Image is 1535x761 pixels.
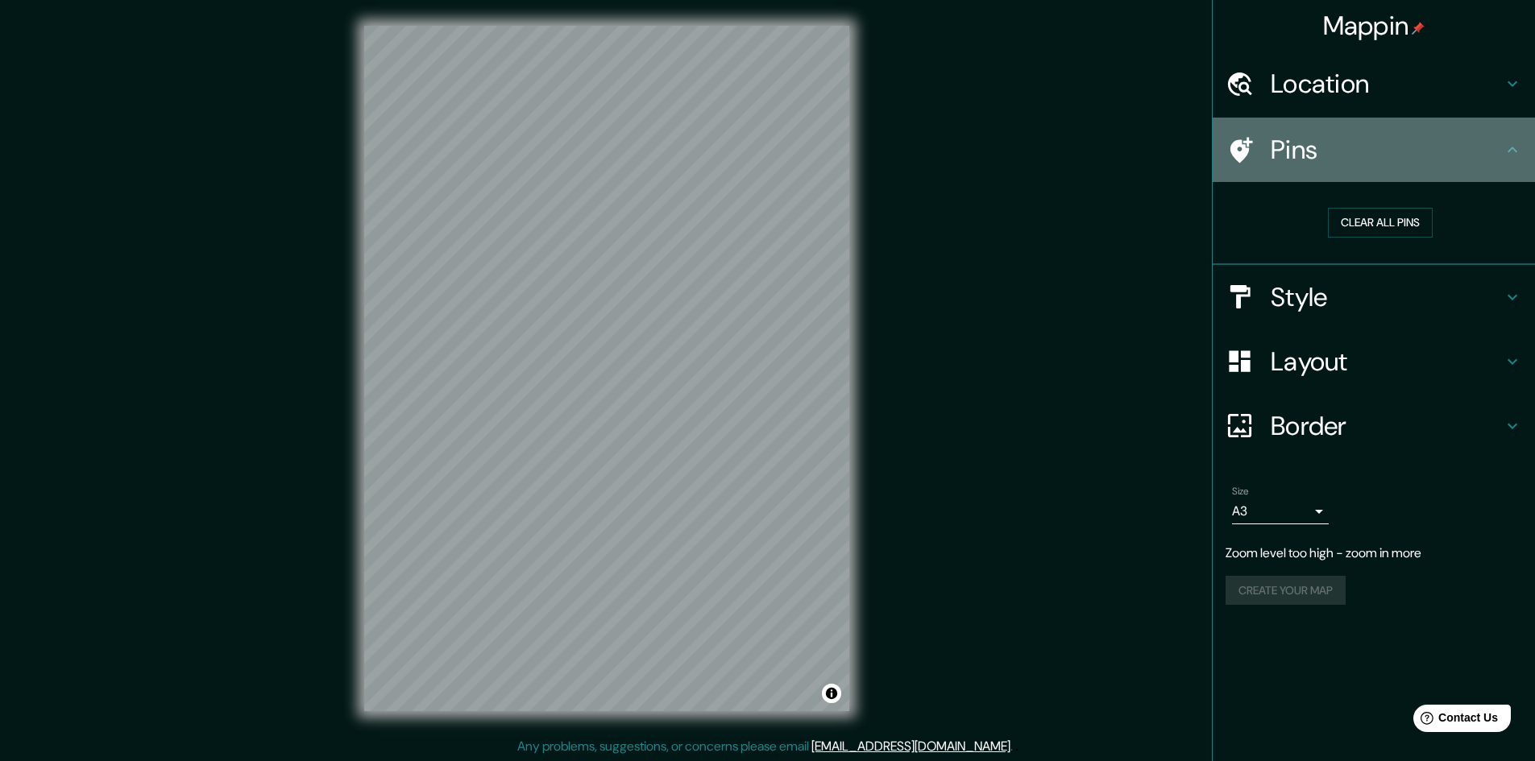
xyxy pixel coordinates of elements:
[1271,345,1503,378] h4: Layout
[1392,698,1517,743] iframe: Help widget launcher
[1412,22,1425,35] img: pin-icon.png
[1271,68,1503,100] h4: Location
[1323,10,1425,42] h4: Mappin
[517,737,1013,756] p: Any problems, suggestions, or concerns please email .
[1271,281,1503,313] h4: Style
[822,684,841,703] button: Toggle attribution
[1232,484,1249,498] label: Size
[1213,118,1535,182] div: Pins
[364,26,849,711] canvas: Map
[811,738,1010,755] a: [EMAIL_ADDRESS][DOMAIN_NAME]
[1213,265,1535,329] div: Style
[1213,394,1535,458] div: Border
[1015,737,1018,756] div: .
[1271,134,1503,166] h4: Pins
[1213,52,1535,116] div: Location
[1213,329,1535,394] div: Layout
[1013,737,1015,756] div: .
[1226,544,1522,563] p: Zoom level too high - zoom in more
[1232,498,1329,524] div: A3
[1271,410,1503,442] h4: Border
[1328,208,1433,238] button: Clear all pins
